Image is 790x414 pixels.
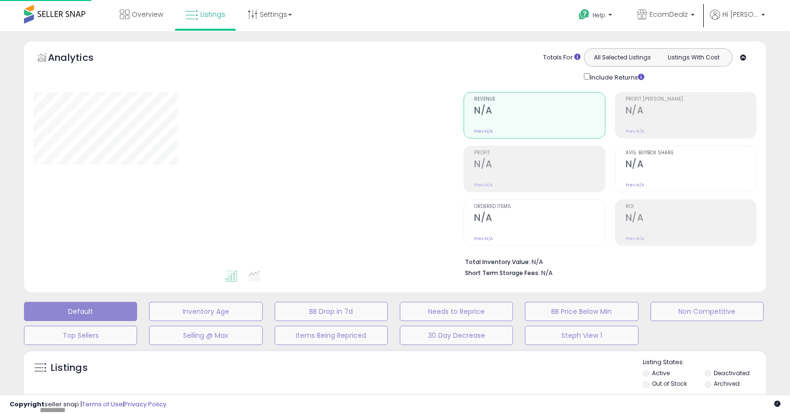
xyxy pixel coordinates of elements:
[525,326,638,345] button: Steph View 1
[474,159,604,172] h2: N/A
[626,105,756,118] h2: N/A
[651,302,764,321] button: Non Competitive
[626,212,756,225] h2: N/A
[626,182,644,188] small: Prev: N/A
[626,159,756,172] h2: N/A
[626,236,644,241] small: Prev: N/A
[474,128,493,134] small: Prev: N/A
[474,182,493,188] small: Prev: N/A
[592,11,605,19] span: Help
[626,150,756,156] span: Avg. Buybox Share
[578,9,590,21] i: Get Help
[24,326,137,345] button: Top Sellers
[10,400,45,409] strong: Copyright
[543,53,581,62] div: Totals For
[474,212,604,225] h2: N/A
[24,302,137,321] button: Default
[571,1,622,31] a: Help
[474,204,604,209] span: Ordered Items
[474,236,493,241] small: Prev: N/A
[650,10,688,19] span: EcomDealz
[577,71,656,82] div: Include Returns
[658,51,729,64] button: Listings With Cost
[525,302,638,321] button: BB Price Below Min
[200,10,225,19] span: Listings
[710,10,765,31] a: Hi [PERSON_NAME]
[722,10,758,19] span: Hi [PERSON_NAME]
[149,302,262,321] button: Inventory Age
[400,326,513,345] button: 30 Day Decrease
[400,302,513,321] button: Needs to Reprice
[10,400,166,409] div: seller snap | |
[474,150,604,156] span: Profit
[465,269,540,277] b: Short Term Storage Fees:
[541,268,553,277] span: N/A
[587,51,658,64] button: All Selected Listings
[275,302,388,321] button: BB Drop in 7d
[465,258,530,266] b: Total Inventory Value:
[275,326,388,345] button: Items Being Repriced
[48,51,112,67] h5: Analytics
[474,105,604,118] h2: N/A
[626,97,756,102] span: Profit [PERSON_NAME]
[465,255,749,267] li: N/A
[626,128,644,134] small: Prev: N/A
[626,204,756,209] span: ROI
[149,326,262,345] button: Selling @ Max
[474,97,604,102] span: Revenue
[132,10,163,19] span: Overview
